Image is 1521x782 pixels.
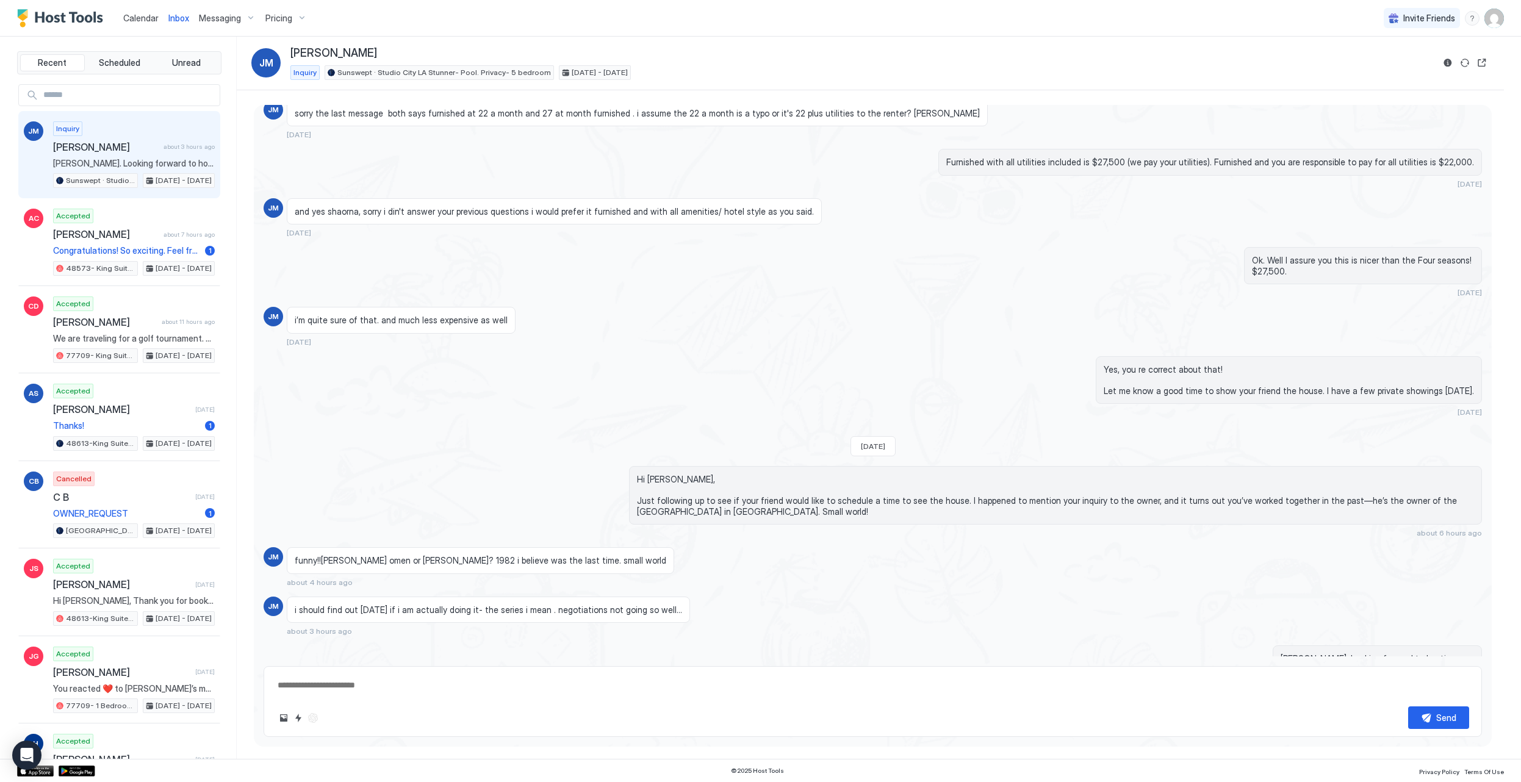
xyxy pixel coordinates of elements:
span: [DATE] [1458,179,1482,188]
span: 77709- King Suite- B [66,350,135,361]
span: You reacted ❤️ to [PERSON_NAME]’s message "Hi [PERSON_NAME]! Thank you so much, we’re really look... [53,683,215,694]
span: about 11 hours ago [162,318,215,326]
a: Google Play Store [59,766,95,777]
span: i’m quite sure of that. and much less expensive as well [295,315,508,326]
span: Accepted [56,561,90,572]
span: [PERSON_NAME]. Looking forward to hosting you. [1281,653,1474,664]
span: Hi [PERSON_NAME], Just following up to see if your friend would like to schedule a time to see th... [637,474,1474,517]
span: Inquiry [56,123,79,134]
div: menu [1465,11,1480,26]
a: Privacy Policy [1419,764,1459,777]
span: sorry the last message both says furnished at 22 a month and 27 at month furnished . i assume the... [295,108,980,119]
span: 1 [209,421,212,430]
span: and yes shaorna, sorry i din't answer your previous questions i would prefer it furnished and wit... [295,206,814,217]
span: Accepted [56,736,90,747]
span: about 7 hours ago [164,231,215,239]
span: [DATE] - [DATE] [156,438,212,449]
span: LH [29,738,38,749]
button: Upload image [276,711,291,725]
span: [DATE] [287,337,311,346]
span: Messaging [199,13,241,24]
span: Calendar [123,13,159,23]
span: CD [28,301,39,312]
button: Sync reservation [1458,56,1472,70]
span: Scheduled [99,57,140,68]
span: Unread [172,57,201,68]
span: CB [29,476,39,487]
span: Inquiry [293,67,317,78]
span: JM [259,56,273,70]
span: about 3 hours ago [287,626,352,636]
span: [DATE] - [DATE] [156,613,212,624]
div: Send [1436,711,1456,724]
div: Open Intercom Messenger [12,741,41,770]
span: [PERSON_NAME] [53,403,190,415]
span: Invite Friends [1403,13,1455,24]
a: Calendar [123,12,159,24]
span: [DATE] - [DATE] [156,263,212,274]
span: [GEOGRAPHIC_DATA][PERSON_NAME], [GEOGRAPHIC_DATA],[GEOGRAPHIC_DATA], Fire pit #37 [66,525,135,536]
span: [DATE] [1458,288,1482,297]
div: tab-group [17,51,221,74]
span: AS [29,388,38,399]
span: Sunswept · Studio City LA Stunner- Pool. Privacy- 5 bedroom [66,175,135,186]
button: Send [1408,706,1469,729]
button: Recent [20,54,85,71]
span: Ok. Well I assure you this is nicer than the Four seasons! $27,500. [1252,255,1474,276]
span: [DATE] [195,668,215,676]
span: [DATE] [195,493,215,501]
span: Accepted [56,210,90,221]
span: OWNER_REQUEST [53,508,200,519]
span: JG [29,651,39,662]
span: [DATE] - [DATE] [156,700,212,711]
span: Congratulations! So exciting. Feel free to give her access to this app so that she can get all of... [53,245,200,256]
span: [PERSON_NAME] [290,46,377,60]
input: Input Field [38,85,220,106]
span: about 6 hours ago [1417,528,1482,537]
a: Host Tools Logo [17,9,109,27]
span: We are traveling for a golf tournament. We stayed on property (different host, unit) a few years ... [53,333,215,344]
span: Hi [PERSON_NAME], Thank you for booking your stay with us! It is our sincere pleasure to welcome ... [53,595,215,606]
span: Recent [38,57,67,68]
span: Pricing [265,13,292,24]
span: Cancelled [56,473,92,484]
span: JM [268,104,279,115]
span: [DATE] - [DATE] [156,525,212,536]
span: [PERSON_NAME] [53,753,190,766]
button: Quick reply [291,711,306,725]
button: Scheduled [87,54,152,71]
span: 48613-King Suite- B [66,613,135,624]
span: JM [268,203,279,213]
span: about 3 hours ago [164,143,215,151]
button: Open reservation [1475,56,1489,70]
span: [DATE] [1458,407,1482,417]
a: Terms Of Use [1464,764,1504,777]
span: [DATE] [195,581,215,589]
span: Privacy Policy [1419,768,1459,775]
span: Accepted [56,386,90,396]
span: [DATE] [195,756,215,764]
span: funny!![PERSON_NAME] omen or [PERSON_NAME]? 1982 i believe was the last time. small world [295,555,666,566]
span: 48613-King Suite- B [66,438,135,449]
span: Terms Of Use [1464,768,1504,775]
button: Unread [154,54,218,71]
span: [PERSON_NAME] [53,228,159,240]
span: Sunswept · Studio City LA Stunner- Pool. Privacy- 5 bedroom [337,67,551,78]
span: i should find out [DATE] if i am actually doing it- the series i mean . negotiations not going so... [295,604,682,615]
span: JM [268,311,279,322]
span: [PERSON_NAME] [53,141,159,153]
span: [DATE] [287,130,311,139]
div: App Store [17,766,54,777]
button: Reservation information [1440,56,1455,70]
span: 1 [209,246,212,255]
span: [DATE] - [DATE] [572,67,628,78]
span: Yes, you re correct about that! Let me know a good time to show your friend the house. I have a f... [1104,364,1474,396]
span: [PERSON_NAME]. Looking forward to hosting you. [53,158,215,169]
span: AC [29,213,39,224]
span: 77709- 1 Bedroom Living Room- A [66,700,135,711]
span: Accepted [56,648,90,659]
span: [PERSON_NAME] [53,666,190,678]
span: [DATE] - [DATE] [156,350,212,361]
